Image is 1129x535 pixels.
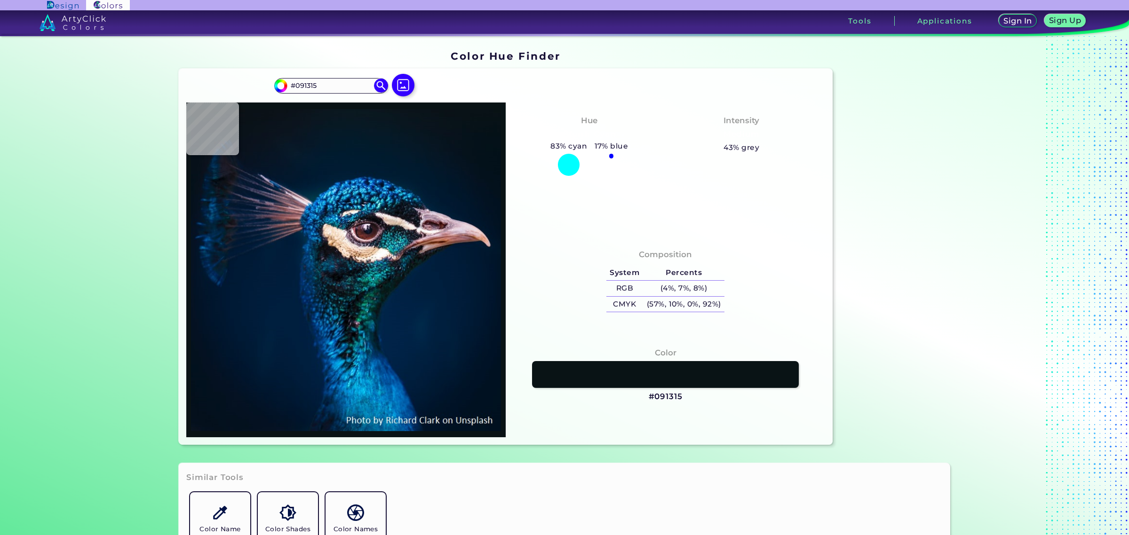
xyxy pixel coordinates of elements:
[591,140,632,152] h5: 17% blue
[643,281,724,296] h5: (4%, 7%, 8%)
[917,17,972,24] h3: Applications
[581,114,597,127] h4: Hue
[287,79,375,92] input: type color..
[212,504,228,521] img: icon_color_name_finder.svg
[643,265,724,281] h5: Percents
[559,129,620,140] h3: Bluish Cyan
[643,297,724,312] h5: (57%, 10%, 0%, 92%)
[279,504,296,521] img: icon_color_shades.svg
[606,281,643,296] h5: RGB
[186,472,244,483] h3: Similar Tools
[392,74,414,96] img: icon picture
[655,346,676,360] h4: Color
[724,114,759,127] h4: Intensity
[374,79,388,93] img: icon search
[40,14,106,31] img: logo_artyclick_colors_white.svg
[451,49,560,63] h1: Color Hue Finder
[606,265,643,281] h5: System
[1001,15,1035,27] a: Sign In
[547,140,591,152] h5: 83% cyan
[724,142,759,154] h5: 43% grey
[47,1,79,10] img: ArtyClick Design logo
[191,107,501,433] img: img_pavlin.jpg
[1047,15,1084,27] a: Sign Up
[639,248,692,261] h4: Composition
[606,297,643,312] h5: CMYK
[719,129,763,140] h3: Medium
[848,17,871,24] h3: Tools
[649,391,683,402] h3: #091315
[1005,17,1031,24] h5: Sign In
[347,504,364,521] img: icon_color_names_dictionary.svg
[1050,17,1080,24] h5: Sign Up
